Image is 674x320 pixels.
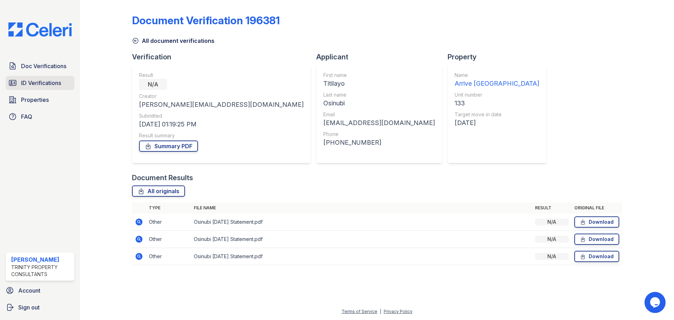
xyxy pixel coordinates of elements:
th: File name [191,202,532,214]
a: Terms of Service [342,309,377,314]
td: Osinubi [DATE] Statement.pdf [191,231,532,248]
td: Osinubi [DATE] Statement.pdf [191,214,532,231]
div: N/A [535,236,569,243]
div: Phone [323,131,435,138]
div: [DATE] 01:19:25 PM [139,119,304,129]
img: CE_Logo_Blue-a8612792a0a2168367f1c8372b55b34899dd931a85d93a1a3d3e32e68fde9ad4.png [3,22,77,37]
span: ID Verifications [21,79,61,87]
a: Download [574,251,619,262]
a: Privacy Policy [384,309,412,314]
div: Verification [132,52,316,62]
div: Email [323,111,435,118]
div: Result summary [139,132,304,139]
span: Properties [21,96,49,104]
div: First name [323,72,435,79]
a: Summary PDF [139,141,198,152]
div: [PERSON_NAME] [11,255,72,264]
a: Download [574,234,619,245]
div: Property [448,52,552,62]
iframe: chat widget [645,292,667,313]
div: Name [455,72,539,79]
th: Original file [571,202,622,214]
div: Trinity Property Consultants [11,264,72,278]
div: | [380,309,381,314]
a: Doc Verifications [6,59,74,73]
div: Unit number [455,91,539,98]
td: Other [146,248,191,265]
a: ID Verifications [6,76,74,90]
div: Document Verification 196381 [132,14,280,27]
div: Arrive [GEOGRAPHIC_DATA] [455,79,539,89]
div: Applicant [316,52,448,62]
div: N/A [535,218,569,226]
div: [EMAIL_ADDRESS][DOMAIN_NAME] [323,118,435,128]
div: [PERSON_NAME][EMAIL_ADDRESS][DOMAIN_NAME] [139,100,304,110]
div: Osinubi [323,98,435,108]
td: Other [146,231,191,248]
div: [DATE] [455,118,539,128]
a: All document verifications [132,37,214,45]
div: [PHONE_NUMBER] [323,138,435,148]
div: Result [139,72,304,79]
div: Titilayo [323,79,435,89]
span: Sign out [18,303,40,312]
td: Other [146,214,191,231]
div: Creator [139,93,304,100]
div: Document Results [132,173,193,183]
div: Submitted [139,112,304,119]
span: FAQ [21,112,32,121]
div: N/A [139,79,167,90]
span: Doc Verifications [21,62,66,70]
a: Account [3,283,77,298]
a: All originals [132,185,185,197]
div: 133 [455,98,539,108]
td: Osinubi [DATE] Statement.pdf [191,248,532,265]
div: Last name [323,91,435,98]
th: Result [532,202,571,214]
span: Account [18,286,40,295]
a: Properties [6,93,74,107]
th: Type [146,202,191,214]
a: FAQ [6,110,74,124]
a: Download [574,216,619,228]
div: Target move in date [455,111,539,118]
a: Sign out [3,300,77,314]
div: N/A [535,253,569,260]
a: Name Arrive [GEOGRAPHIC_DATA] [455,72,539,89]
